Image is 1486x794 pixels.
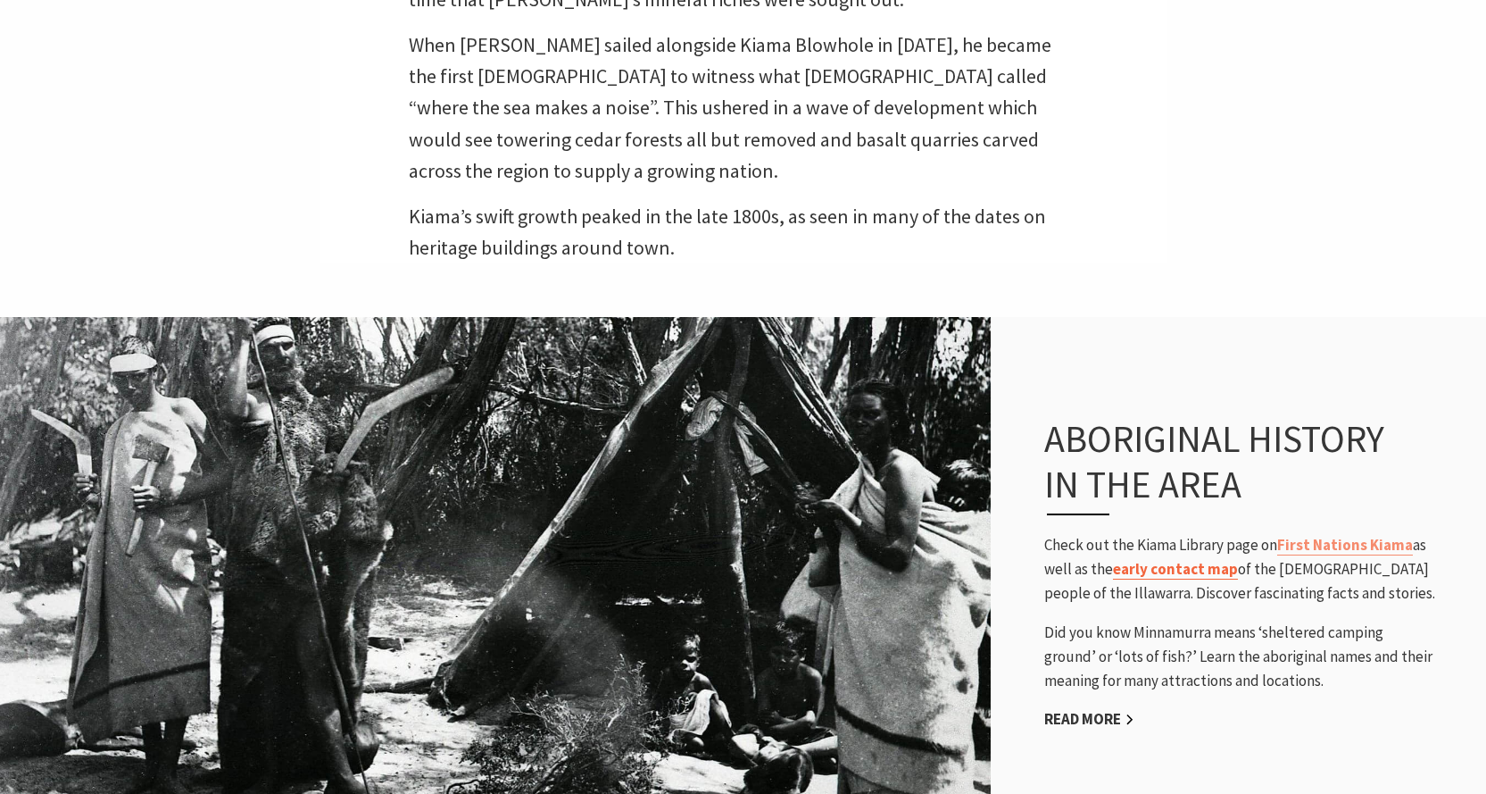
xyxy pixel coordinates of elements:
[409,29,1078,187] p: When [PERSON_NAME] sailed alongside Kiama Blowhole in [DATE], he became the first [DEMOGRAPHIC_DA...
[1044,533,1437,606] p: Check out the Kiama Library page on as well as the of the [DEMOGRAPHIC_DATA] people of the Illawa...
[1277,535,1413,556] a: First Nations Kiama
[1113,559,1238,580] a: early contact map
[1044,621,1437,694] p: Did you know Minnamurra means ‘sheltered camping ground’ or ‘lots of fish?’ Learn the aboriginal ...
[409,201,1078,263] p: Kiama’s swift growth peaked in the late 1800s, as seen in many of the dates on heritage buildings...
[1044,709,1134,730] a: Read More
[1044,416,1398,515] h3: Aboriginal history in the area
